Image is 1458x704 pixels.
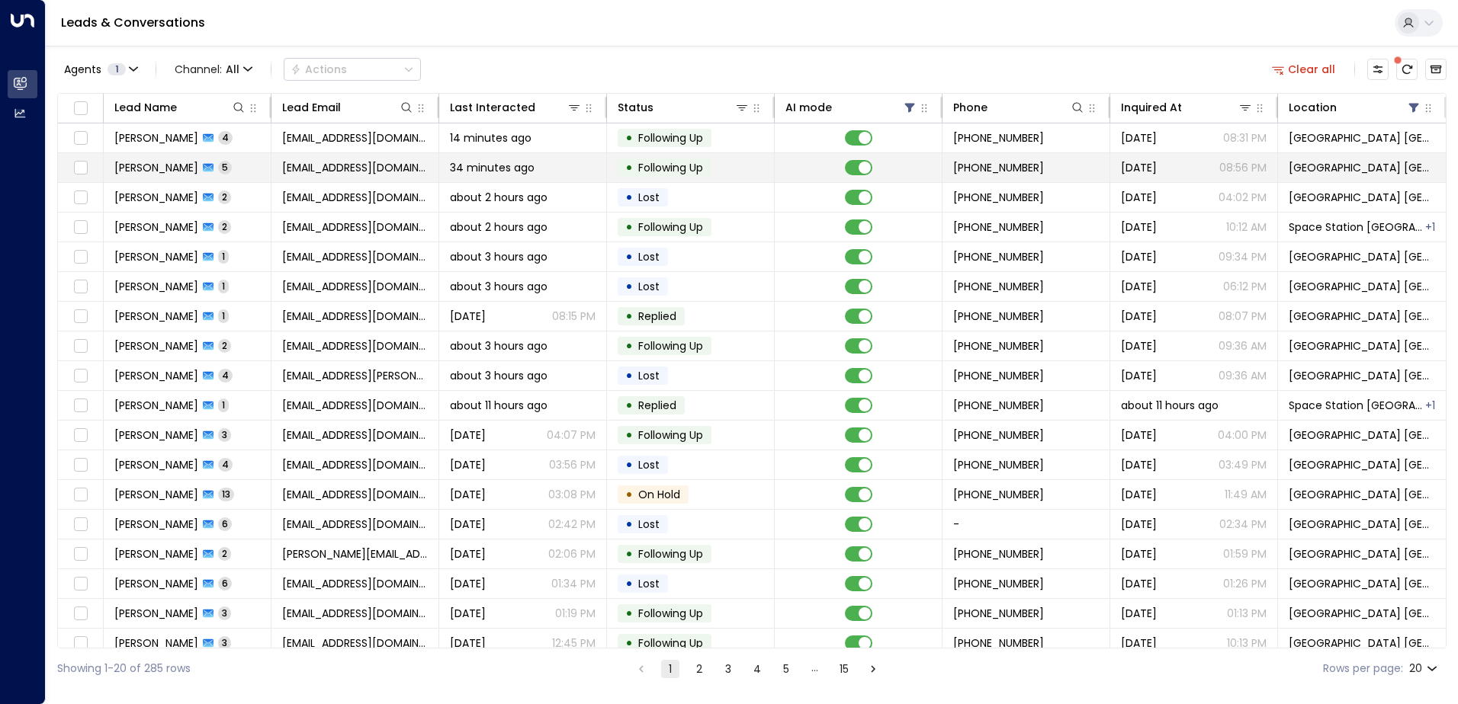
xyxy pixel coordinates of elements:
span: Yesterday [1121,338,1157,354]
div: Last Interacted [450,98,582,117]
span: tonyat1995@gmail.com [282,338,428,354]
span: 14 minutes ago [450,130,531,146]
span: Following Up [638,160,703,175]
span: 6 [218,577,232,590]
span: Bevin Lesueur [114,249,198,264]
p: 11:49 AM [1225,487,1267,502]
span: Yesterday [450,576,486,591]
span: Space Station Castle Bromwich [1289,190,1435,205]
span: Space Station Garretts Green [1289,398,1424,413]
span: +447487576090 [953,219,1044,235]
div: • [625,571,633,597]
span: Space Station Castle Bromwich [1289,130,1435,146]
span: Jennaswann45@gmail.com [282,457,428,472]
span: Channel: [169,59,259,80]
span: rosegalloway@sky.com [282,487,428,502]
span: Aug 10, 2025 [1121,487,1157,502]
span: Yesterday [450,457,486,472]
span: Bevin Lesueur [114,309,198,324]
span: Yesterday [450,487,486,502]
span: Toggle select row [71,426,90,445]
span: Space Station Castle Bromwich [1289,487,1435,502]
button: page 1 [661,660,679,678]
label: Rows per page: [1323,661,1403,677]
span: Following Up [638,427,703,443]
div: • [625,333,633,359]
nav: pagination navigation [631,659,883,678]
span: Sep 18, 2025 [1121,160,1157,175]
p: 08:15 PM [552,309,596,324]
span: +447480742244 [953,398,1044,413]
div: • [625,363,633,389]
button: Go to next page [864,660,882,678]
span: On Hold [638,487,680,502]
div: 20 [1409,658,1440,680]
p: 03:56 PM [549,457,596,472]
span: Yesterday [450,546,486,562]
div: Status [618,98,654,117]
span: L Ward [114,635,198,651]
span: 3 [218,428,231,441]
span: 1 [218,280,229,293]
span: Replied [638,398,676,413]
span: Sep 21, 2025 [1121,635,1157,651]
span: about 3 hours ago [450,338,548,354]
span: 2 [218,190,231,203]
span: Replied [638,309,676,324]
span: +447376754473 [953,309,1044,324]
p: 03:49 PM [1219,457,1267,472]
span: cathy_burkett@hotmail.com [282,546,428,562]
p: 04:07 PM [547,427,596,443]
span: Agents [64,64,101,75]
span: Space Station Castle Bromwich [1289,338,1435,354]
span: Lost [638,457,660,472]
span: Lost [638,249,660,264]
div: Status [618,98,750,117]
p: 03:08 PM [548,487,596,502]
span: about 11 hours ago [1121,398,1219,413]
button: Actions [284,58,421,81]
div: • [625,244,633,270]
div: AI mode [785,98,832,117]
span: about 2 hours ago [450,219,548,235]
span: Paul Kelly [114,190,198,205]
span: Sep 16, 2025 [1121,457,1157,472]
button: Channel:All [169,59,259,80]
span: Yesterday [1121,219,1157,235]
p: 04:02 PM [1219,190,1267,205]
span: +447852644047 [953,368,1044,383]
button: Go to page 4 [748,660,766,678]
span: Yesterday [1121,249,1157,264]
div: Last Interacted [450,98,535,117]
span: +447714368352 [953,338,1044,354]
div: • [625,184,633,210]
span: clare.bear1986@yahoo.co.uk [282,130,428,146]
div: Button group with a nested menu [284,58,421,81]
p: 01:13 PM [1227,606,1267,621]
button: Go to page 3 [719,660,737,678]
span: wardwolf80@googlemail.com [282,635,428,651]
div: • [625,630,633,656]
span: 1 [218,398,229,411]
span: 3 [218,606,231,619]
span: Following Up [638,130,703,146]
span: 4 [218,131,233,144]
span: Lost [638,190,660,205]
button: Go to page 2 [690,660,708,678]
span: sueelwell@ymail.com [282,606,428,621]
span: +447745533646 [953,457,1044,472]
button: Customize [1367,59,1389,80]
span: Rebecca Bailey [114,398,198,413]
div: • [625,392,633,418]
span: Space Station Castle Bromwich [1289,606,1435,621]
span: Christina Lal [114,219,198,235]
span: +447772220841 [953,160,1044,175]
span: Sep 25, 2025 [1121,546,1157,562]
span: staceybrown186@googlemail.com [282,160,428,175]
div: • [625,125,633,151]
span: 4 [218,369,233,382]
span: +447376754473 [953,279,1044,294]
div: • [625,274,633,299]
p: 01:26 PM [1223,576,1267,591]
span: Sep 16, 2025 [1121,517,1157,532]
